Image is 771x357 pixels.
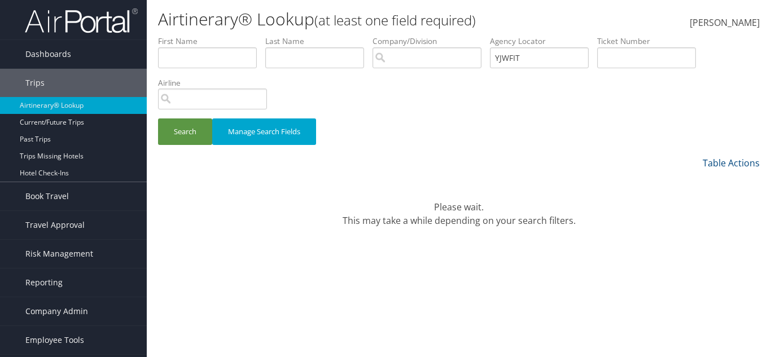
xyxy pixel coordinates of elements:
div: Please wait. This may take a while depending on your search filters. [158,187,760,227]
label: Agency Locator [490,36,597,47]
label: Last Name [265,36,373,47]
span: Dashboards [25,40,71,68]
span: [PERSON_NAME] [690,16,760,29]
label: Ticket Number [597,36,704,47]
button: Manage Search Fields [212,118,316,145]
span: Employee Tools [25,326,84,354]
span: Book Travel [25,182,69,210]
a: Table Actions [703,157,760,169]
label: Company/Division [373,36,490,47]
small: (at least one field required) [314,11,476,29]
button: Search [158,118,212,145]
a: [PERSON_NAME] [690,6,760,41]
label: First Name [158,36,265,47]
span: Trips [25,69,45,97]
h1: Airtinerary® Lookup [158,7,559,31]
img: airportal-logo.png [25,7,138,34]
span: Reporting [25,268,63,297]
label: Airline [158,77,275,89]
span: Company Admin [25,297,88,325]
span: Travel Approval [25,211,85,239]
span: Risk Management [25,240,93,268]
